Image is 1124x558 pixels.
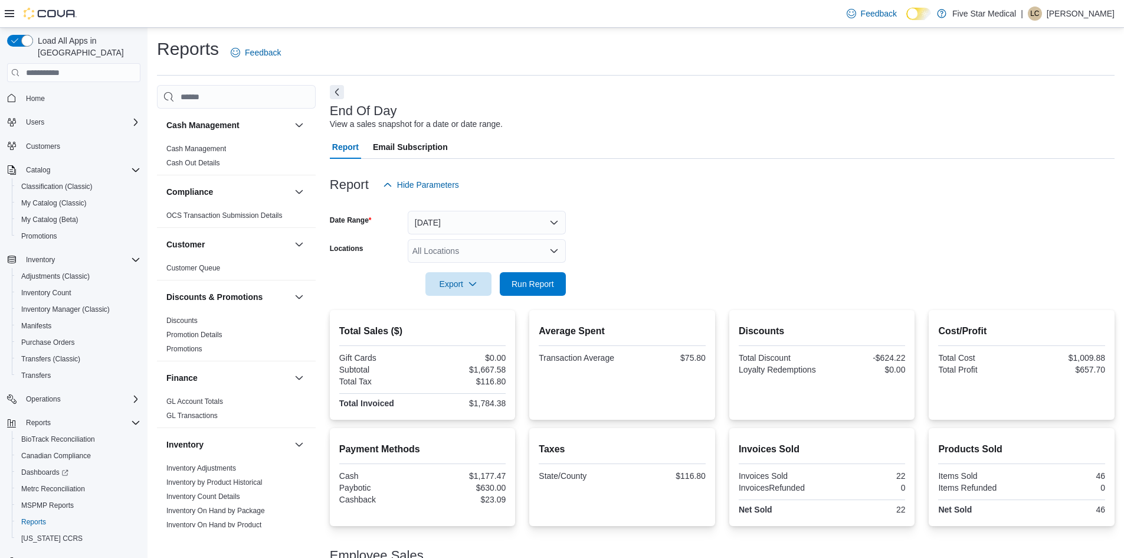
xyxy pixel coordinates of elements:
[17,286,76,300] a: Inventory Count
[12,178,145,195] button: Classification (Classic)
[157,37,219,61] h1: Reports
[21,253,60,267] button: Inventory
[17,498,140,513] span: MSPMP Reports
[21,338,75,347] span: Purchase Orders
[1024,353,1105,363] div: $1,009.88
[330,104,397,118] h3: End Of Day
[539,471,620,481] div: State/County
[339,442,506,456] h2: Payment Methods
[330,118,503,130] div: View a sales snapshot for a date or date range.
[339,399,394,408] strong: Total Invoiced
[166,344,202,354] span: Promotions
[166,239,205,250] h3: Customer
[12,497,145,514] button: MSPMP Reports
[292,371,306,385] button: Finance
[938,505,972,514] strong: Net Sold
[17,352,85,366] a: Transfers (Classic)
[166,372,290,384] button: Finance
[21,416,55,430] button: Reports
[166,411,218,420] span: GL Transactions
[292,185,306,199] button: Compliance
[157,314,316,361] div: Discounts & Promotions
[17,196,140,210] span: My Catalog (Classic)
[21,451,91,461] span: Canadian Compliance
[292,438,306,452] button: Inventory
[166,119,290,131] button: Cash Management
[373,135,448,159] span: Email Subscription
[12,211,145,228] button: My Catalog (Beta)
[938,324,1105,338] h2: Cost/Profit
[906,20,907,21] span: Dark Mode
[17,229,62,243] a: Promotions
[339,324,506,338] h2: Total Sales ($)
[330,244,363,253] label: Locations
[166,158,220,168] span: Cash Out Details
[938,365,1019,374] div: Total Profit
[166,159,220,167] a: Cash Out Details
[17,482,140,496] span: Metrc Reconciliation
[1028,6,1042,21] div: Lindsey Criswell
[17,515,51,529] a: Reports
[166,397,223,406] a: GL Account Totals
[2,162,145,178] button: Catalog
[21,92,50,106] a: Home
[2,89,145,106] button: Home
[26,94,45,103] span: Home
[17,302,140,316] span: Inventory Manager (Classic)
[21,484,85,494] span: Metrc Reconciliation
[938,471,1019,481] div: Items Sold
[166,464,236,473] span: Inventory Adjustments
[166,211,283,220] a: OCS Transaction Submission Details
[21,517,46,527] span: Reports
[824,505,905,514] div: 22
[21,253,140,267] span: Inventory
[166,439,204,451] h3: Inventory
[21,321,51,331] span: Manifests
[339,471,420,481] div: Cash
[157,208,316,227] div: Compliance
[938,353,1019,363] div: Total Cost
[12,318,145,334] button: Manifests
[12,268,145,285] button: Adjustments (Classic)
[166,478,263,487] a: Inventory by Product Historical
[339,353,420,363] div: Gift Cards
[21,371,51,380] span: Transfers
[938,442,1105,456] h2: Products Sold
[625,353,706,363] div: $75.80
[21,272,90,281] span: Adjustments (Classic)
[1021,6,1023,21] p: |
[1024,505,1105,514] div: 46
[432,272,484,296] span: Export
[539,442,706,456] h2: Taxes
[330,178,369,192] h3: Report
[2,252,145,268] button: Inventory
[17,449,140,463] span: Canadian Compliance
[226,41,286,64] a: Feedback
[166,330,222,340] span: Promotion Details
[2,138,145,155] button: Customers
[21,90,140,105] span: Home
[739,483,820,492] div: InvoicesRefunded
[17,319,140,333] span: Manifests
[21,215,78,224] span: My Catalog (Beta)
[21,198,87,208] span: My Catalog (Classic)
[739,353,820,363] div: Total Discount
[1024,483,1105,492] div: 0
[12,195,145,211] button: My Catalog (Classic)
[339,495,420,504] div: Cashback
[24,8,77,19] img: Cova
[378,173,464,197] button: Hide Parameters
[824,353,905,363] div: -$624.22
[625,471,706,481] div: $116.80
[21,468,68,477] span: Dashboards
[21,231,57,241] span: Promotions
[21,435,95,444] span: BioTrack Reconciliation
[17,319,56,333] a: Manifests
[425,272,491,296] button: Export
[17,229,140,243] span: Promotions
[408,211,566,234] button: [DATE]
[500,272,566,296] button: Run Report
[332,135,359,159] span: Report
[21,416,140,430] span: Reports
[2,114,145,130] button: Users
